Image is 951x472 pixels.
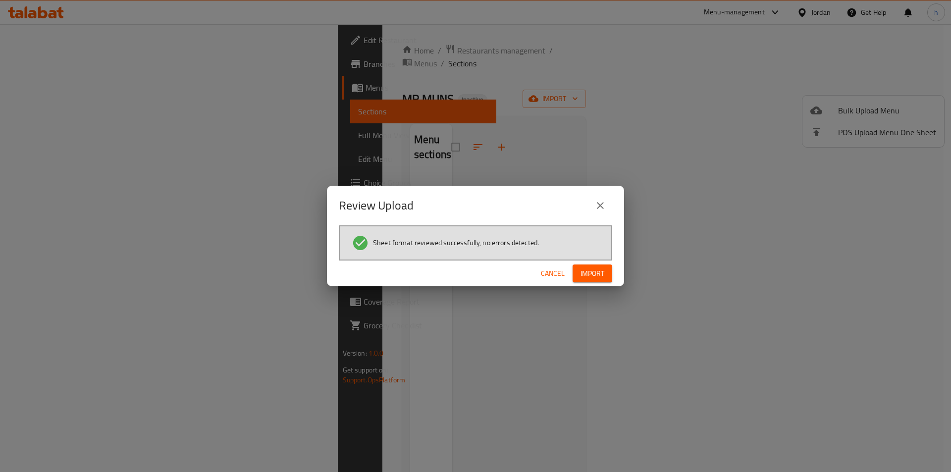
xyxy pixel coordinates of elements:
[339,198,414,213] h2: Review Upload
[573,264,612,283] button: Import
[537,264,569,283] button: Cancel
[373,238,539,248] span: Sheet format reviewed successfully, no errors detected.
[541,267,565,280] span: Cancel
[588,194,612,217] button: close
[581,267,604,280] span: Import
